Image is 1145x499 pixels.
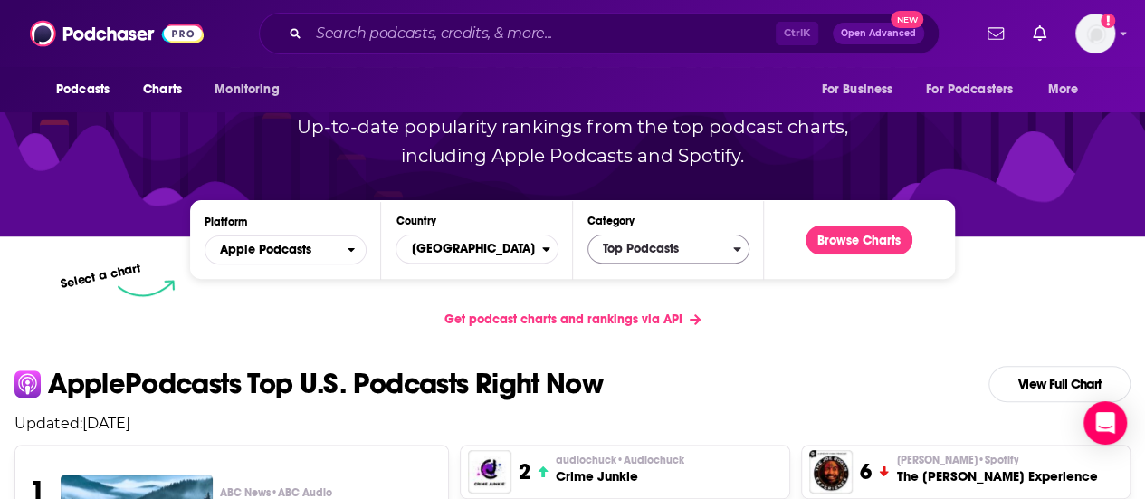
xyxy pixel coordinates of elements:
[896,453,1018,467] span: [PERSON_NAME]
[205,235,367,264] button: open menu
[1075,14,1115,53] span: Logged in as ShannonHennessey
[215,77,279,102] span: Monitoring
[988,366,1131,402] a: View Full Chart
[808,72,915,107] button: open menu
[468,450,511,494] img: Crime Junkie
[444,312,682,327] span: Get podcast charts and rankings via API
[556,467,684,485] h3: Crime Junkie
[60,260,143,292] p: Select a chart
[396,234,541,264] span: [GEOGRAPHIC_DATA]
[430,297,715,341] a: Get podcast charts and rankings via API
[1083,401,1127,445] div: Open Intercom Messenger
[262,112,884,170] p: Up-to-date popularity rankings from the top podcast charts, including Apple Podcasts and Spotify.
[896,453,1097,485] a: [PERSON_NAME]•SpotifyThe [PERSON_NAME] Experience
[806,226,912,254] button: Browse Charts
[914,72,1039,107] button: open menu
[556,453,684,467] span: audiochuck
[202,72,302,107] button: open menu
[556,453,684,485] a: audiochuck•AudiochuckCrime Junkie
[131,72,193,107] a: Charts
[891,11,923,28] span: New
[860,458,872,485] h3: 6
[926,77,1013,102] span: For Podcasters
[43,72,133,107] button: open menu
[1101,14,1115,28] svg: Add a profile image
[259,13,940,54] div: Search podcasts, credits, & more...
[896,453,1097,467] p: Joe Rogan • Spotify
[1048,77,1079,102] span: More
[833,23,924,44] button: Open AdvancedNew
[977,454,1018,466] span: • Spotify
[1035,72,1102,107] button: open menu
[896,467,1097,485] h3: The [PERSON_NAME] Experience
[1075,14,1115,53] img: User Profile
[587,235,749,264] button: Categories
[821,77,892,102] span: For Business
[841,29,916,38] span: Open Advanced
[616,454,684,466] span: • Audiochuck
[205,235,367,264] h2: Platforms
[809,450,853,494] img: The Joe Rogan Experience
[48,369,603,398] p: Apple Podcasts Top U.S. Podcasts Right Now
[143,77,182,102] span: Charts
[519,458,530,485] h3: 2
[220,244,311,256] span: Apple Podcasts
[556,453,684,467] p: audiochuck • Audiochuck
[776,22,818,45] span: Ctrl K
[271,486,332,499] span: • ABC Audio
[1075,14,1115,53] button: Show profile menu
[56,77,110,102] span: Podcasts
[309,19,776,48] input: Search podcasts, credits, & more...
[1026,18,1054,49] a: Show notifications dropdown
[588,234,733,264] span: Top Podcasts
[30,16,204,51] img: Podchaser - Follow, Share and Rate Podcasts
[14,370,41,397] img: apple Icon
[118,280,175,297] img: select arrow
[980,18,1011,49] a: Show notifications dropdown
[396,235,558,264] button: Countries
